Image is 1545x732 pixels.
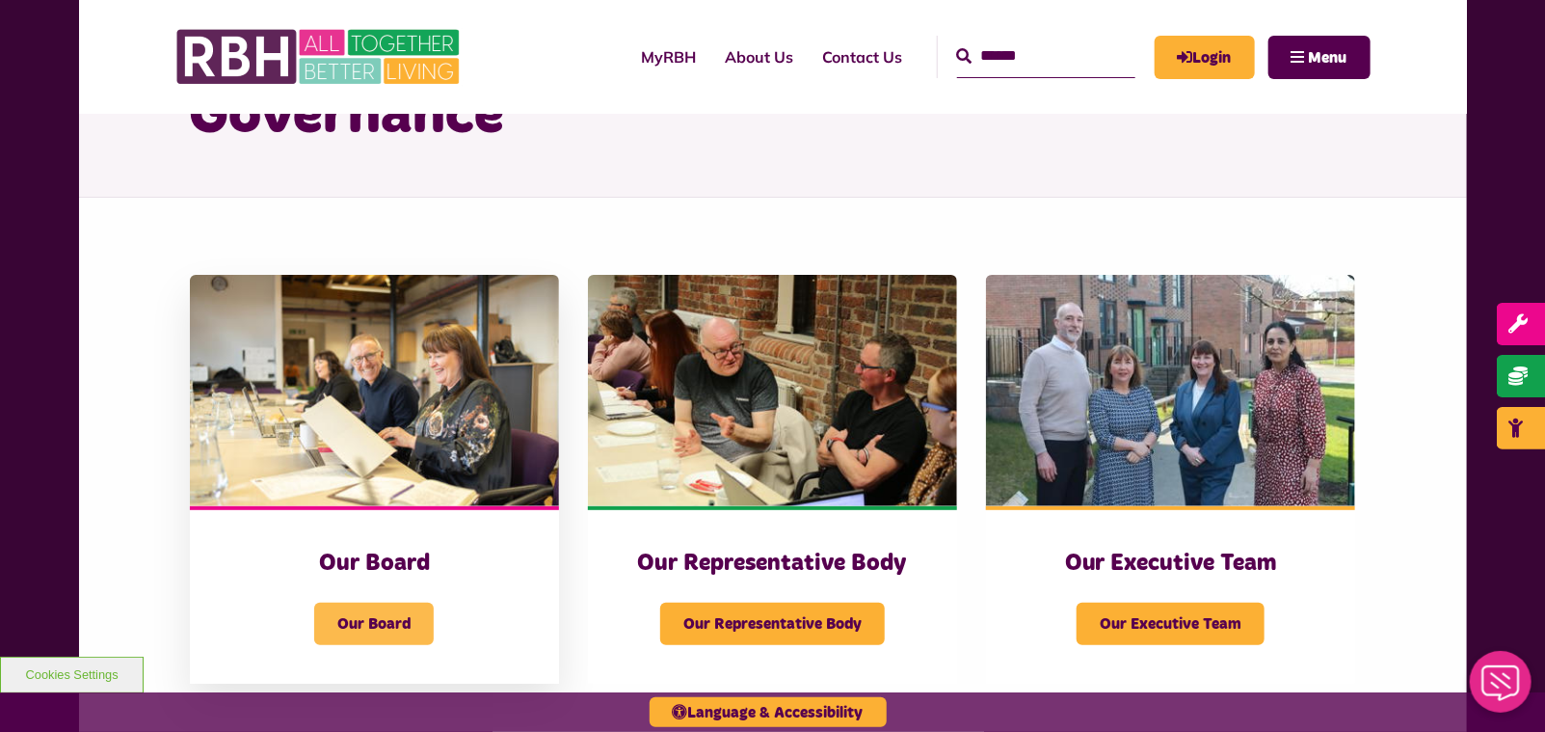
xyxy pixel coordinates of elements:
img: RBH [175,19,465,95]
a: MyRBH [627,31,711,83]
a: Our Representative Body Our Representative Body [588,275,957,684]
img: RBH Board 1 [190,275,559,506]
input: Search [957,36,1135,77]
a: Our Board Our Board [190,275,559,684]
span: Our Executive Team [1077,603,1265,645]
h3: Our Executive Team [1025,549,1317,579]
h1: Governance [190,78,1356,153]
span: Our Board [314,603,434,645]
span: Menu [1309,50,1347,66]
a: MyRBH [1155,36,1255,79]
iframe: Netcall Web Assistant for live chat [1458,645,1545,732]
button: Navigation [1268,36,1371,79]
img: RBH Executive Team [986,275,1355,506]
img: Rep Body [588,275,957,506]
button: Language & Accessibility [650,697,887,727]
h3: Our Representative Body [626,549,919,579]
h3: Our Board [228,549,520,579]
a: Our Executive Team Our Executive Team [986,275,1355,684]
span: Our Representative Body [660,603,885,645]
a: About Us [711,31,809,83]
a: Contact Us [809,31,918,83]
